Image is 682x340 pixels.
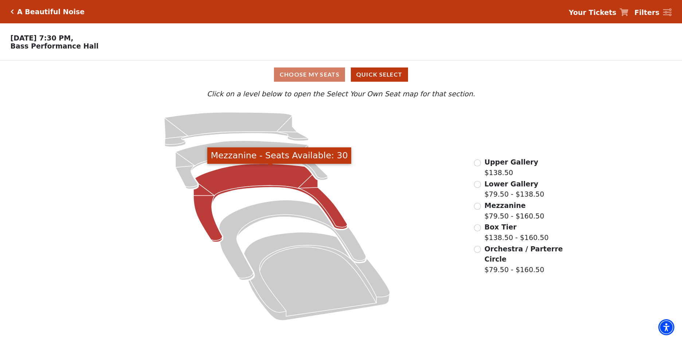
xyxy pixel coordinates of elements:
[207,147,351,164] div: Mezzanine - Seats Available: 30
[634,7,671,18] a: Filters
[485,158,538,166] span: Upper Gallery
[164,112,308,147] path: Upper Gallery - Seats Available: 295
[569,7,628,18] a: Your Tickets
[474,246,481,253] input: Orchestra / Parterre Circle$79.50 - $160.50
[485,157,538,178] label: $138.50
[485,180,538,188] span: Lower Gallery
[11,9,14,14] a: Click here to go back to filters
[474,159,481,166] input: Upper Gallery$138.50
[658,319,674,335] div: Accessibility Menu
[474,181,481,188] input: Lower Gallery$79.50 - $138.50
[485,223,517,231] span: Box Tier
[634,8,659,16] strong: Filters
[351,67,408,82] button: Quick Select
[474,203,481,210] input: Mezzanine$79.50 - $160.50
[244,232,390,321] path: Orchestra / Parterre Circle - Seats Available: 24
[176,141,328,189] path: Lower Gallery - Seats Available: 74
[485,200,544,221] label: $79.50 - $160.50
[485,244,564,275] label: $79.50 - $160.50
[485,179,544,200] label: $79.50 - $138.50
[569,8,616,16] strong: Your Tickets
[17,8,85,16] h5: A Beautiful Noise
[485,201,526,209] span: Mezzanine
[474,224,481,231] input: Box Tier$138.50 - $160.50
[90,89,592,99] p: Click on a level below to open the Select Your Own Seat map for that section.
[485,245,563,263] span: Orchestra / Parterre Circle
[485,222,549,243] label: $138.50 - $160.50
